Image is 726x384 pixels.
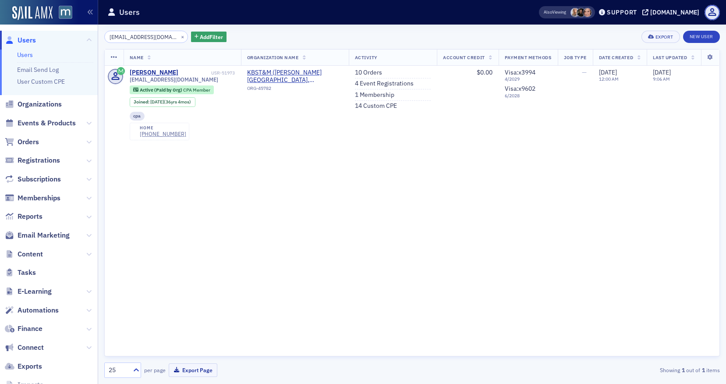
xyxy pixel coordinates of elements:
span: Date Created [599,54,633,60]
span: Name [130,54,144,60]
a: View Homepage [53,6,72,21]
button: [DOMAIN_NAME] [642,9,702,15]
span: KBST&M (Hunt Valley, MD) [247,69,343,84]
span: Visa : x3994 [505,68,535,76]
button: AddFilter [191,32,227,43]
div: [DOMAIN_NAME] [650,8,699,16]
a: Tasks [5,268,36,277]
span: Payment Methods [505,54,552,60]
span: Orders [18,137,39,147]
a: Reports [5,212,42,221]
span: Active (Paid by Org) [140,87,183,93]
a: Subscriptions [5,174,61,184]
a: Email Send Log [17,66,59,74]
div: Showing out of items [521,366,720,374]
a: Registrations [5,156,60,165]
a: Exports [5,362,42,371]
div: (36yrs 4mos) [150,99,191,105]
button: × [179,32,187,40]
button: Export [641,31,680,43]
a: Users [5,36,36,45]
input: Search… [104,31,188,43]
span: $0.00 [477,68,492,76]
div: Support [607,8,637,16]
span: Organization Name [247,54,299,60]
a: 10 Orders [355,69,382,77]
a: Active (Paid by Org) CPA Member [133,87,210,92]
span: [DATE] [150,99,164,105]
span: Joined : [134,99,150,105]
div: [PERSON_NAME] [130,69,178,77]
a: User Custom CPE [17,78,65,85]
span: Connect [18,343,44,352]
span: 4 / 2029 [505,76,552,82]
span: Account Credit [443,54,485,60]
span: Katie Foo [583,8,592,17]
span: Profile [705,5,720,20]
span: E-Learning [18,287,52,296]
span: Job Type [564,54,587,60]
span: CPA Member [183,87,210,93]
time: 12:00 AM [599,76,619,82]
img: SailAMX [59,6,72,19]
span: Emily Trott [570,8,580,17]
a: Content [5,249,43,259]
span: Email Marketing [18,231,70,240]
a: 1 Membership [355,91,394,99]
strong: 1 [680,366,686,374]
span: Content [18,249,43,259]
a: 4 Event Registrations [355,80,414,88]
span: Automations [18,306,59,315]
span: Reports [18,212,42,221]
span: [DATE] [599,68,617,76]
span: Finance [18,324,42,334]
span: Add Filter [200,33,223,41]
div: cpa [130,112,145,121]
a: Connect [5,343,44,352]
span: Activity [355,54,378,60]
div: [PHONE_NUMBER] [140,131,186,137]
time: 9:06 AM [653,76,670,82]
a: Organizations [5,100,62,109]
a: Email Marketing [5,231,70,240]
span: — [582,68,587,76]
a: Orders [5,137,39,147]
span: [EMAIL_ADDRESS][DOMAIN_NAME] [130,76,218,83]
span: Lauren McDonough [577,8,586,17]
div: Export [655,35,673,39]
span: Memberships [18,193,60,203]
div: Active (Paid by Org): Active (Paid by Org): CPA Member [130,85,214,94]
a: 14 Custom CPE [355,102,397,110]
div: Also [544,9,552,15]
div: home [140,125,186,131]
a: E-Learning [5,287,52,296]
span: Registrations [18,156,60,165]
strong: 1 [700,366,706,374]
a: New User [683,31,720,43]
a: Automations [5,306,59,315]
img: SailAMX [12,6,53,20]
span: Organizations [18,100,62,109]
button: Export Page [169,363,217,377]
a: Memberships [5,193,60,203]
a: Finance [5,324,42,334]
div: USR-51973 [180,70,235,76]
span: Events & Products [18,118,76,128]
span: Viewing [544,9,566,15]
span: Visa : x9602 [505,85,535,92]
span: Exports [18,362,42,371]
a: KBST&M ([PERSON_NAME][GEOGRAPHIC_DATA], [GEOGRAPHIC_DATA]) [247,69,343,84]
span: [DATE] [653,68,671,76]
label: per page [144,366,166,374]
span: Subscriptions [18,174,61,184]
span: Tasks [18,268,36,277]
div: ORG-45782 [247,85,343,94]
span: 6 / 2028 [505,93,552,99]
div: 25 [109,366,128,375]
span: Users [18,36,36,45]
span: Last Updated [653,54,687,60]
h1: Users [119,7,140,18]
a: Users [17,51,33,59]
a: Events & Products [5,118,76,128]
